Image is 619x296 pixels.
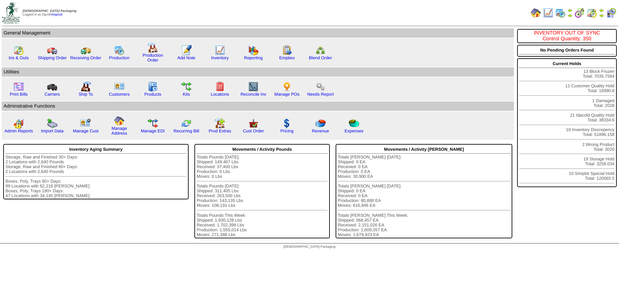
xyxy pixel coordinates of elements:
[109,55,130,60] a: Production
[283,245,335,249] span: [DEMOGRAPHIC_DATA] Packaging
[315,81,326,92] img: workflow.png
[567,13,573,18] img: arrowright.gif
[144,92,162,97] a: Products
[14,118,24,129] img: graph2.png
[173,129,199,133] a: Recurring Bill
[349,118,359,129] img: pie_chart2.png
[274,92,300,97] a: Manage POs
[114,45,124,55] img: calendarprod.gif
[282,45,292,55] img: workorder.gif
[52,13,63,16] a: (logout)
[79,92,93,97] a: Ship To
[47,118,57,129] img: import.gif
[282,81,292,92] img: po.png
[567,8,573,13] img: arrowleft.gif
[519,60,614,68] div: Current Holds
[248,45,259,55] img: graph.gif
[23,9,76,13] span: [DEMOGRAPHIC_DATA] Packaging
[148,43,158,53] img: factory.gif
[248,81,259,92] img: line_graph2.gif
[141,129,165,133] a: Manage EDI
[197,155,328,237] div: Totals Pounds [DATE]: Shipped: 149,467 Lbs Received: 37,400 Lbs Production: 0 Lbs Moves: 0 Lbs To...
[142,53,163,62] a: Production Order
[148,81,158,92] img: cabinet.gif
[47,81,57,92] img: truck3.gif
[41,129,64,133] a: Import Data
[211,55,229,60] a: Inventory
[14,81,24,92] img: invoice2.gif
[315,118,326,129] img: pie_chart.png
[543,8,553,18] img: line_graph.gif
[5,145,186,154] div: Inventory Aging Summary
[114,116,124,126] img: home.gif
[197,145,328,154] div: Movements / Activity Pounds
[2,2,20,24] img: zoroco-logo-small.webp
[10,92,28,97] a: Print Bills
[587,8,597,18] img: calendarinout.gif
[531,8,541,18] img: home.gif
[81,81,91,92] img: factory2.gif
[9,55,29,60] a: Ins & Outs
[177,55,195,60] a: Add Note
[315,45,326,55] img: network.png
[282,118,292,129] img: dollar.gif
[517,58,617,187] div: 13 Block Frozen Total: 7035.7564 11 Customer Quality Hold Total: 16990.8 1 Damaged Total: 2028 21...
[2,101,514,111] td: Adminstrative Functions
[81,45,91,55] img: truck2.gif
[73,129,98,133] a: Manage Cust
[109,92,130,97] a: Customers
[307,92,334,97] a: Needs Report
[519,30,614,42] div: INVENTORY OUT OF SYNC Control Quantity: 350
[575,8,585,18] img: calendarblend.gif
[215,81,225,92] img: locations.gif
[243,129,264,133] a: Cust Order
[312,129,329,133] a: Revenue
[181,81,192,92] img: workflow.gif
[309,55,332,60] a: Blend Order
[38,55,67,60] a: Shipping Order
[70,55,101,60] a: Receiving Order
[183,92,190,97] a: Kits
[279,55,295,60] a: Empties
[181,45,192,55] img: orders.gif
[148,118,158,129] img: edi.gif
[112,126,127,136] a: Manage Address
[14,45,24,55] img: calendarinout.gif
[519,46,614,54] div: No Pending Orders Found
[215,45,225,55] img: line_graph.gif
[555,8,565,18] img: calendarprod.gif
[244,55,263,60] a: Reporting
[23,9,76,16] span: Logged in as Dgroth
[338,145,510,154] div: Movements / Activity [PERSON_NAME]
[47,45,57,55] img: truck.gif
[2,67,514,77] td: Utilities
[248,118,259,129] img: cust_order.png
[599,8,604,13] img: arrowleft.gif
[338,155,510,237] div: Totals [PERSON_NAME] [DATE]: Shipped: 0 EA Received: 0 EA Production: 0 EA Moves: 30,900 EA Total...
[80,118,92,129] img: managecust.png
[599,13,604,18] img: arrowright.gif
[181,118,192,129] img: reconcile.gif
[215,118,225,129] img: prodextras.gif
[211,92,229,97] a: Locations
[606,8,616,18] img: calendarcustomer.gif
[280,129,294,133] a: Pricing
[241,92,266,97] a: Reconcile Inv
[44,92,60,97] a: Carriers
[2,28,514,38] td: General Management
[209,129,231,133] a: Prod Extras
[114,81,124,92] img: customers.gif
[5,129,33,133] a: Admin Reports
[5,155,186,198] div: Storage, Raw and Finished 30+ Days: 2 Locations with 2,640 Pounds Storage, Raw and Finished 60+ D...
[345,129,364,133] a: Expenses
